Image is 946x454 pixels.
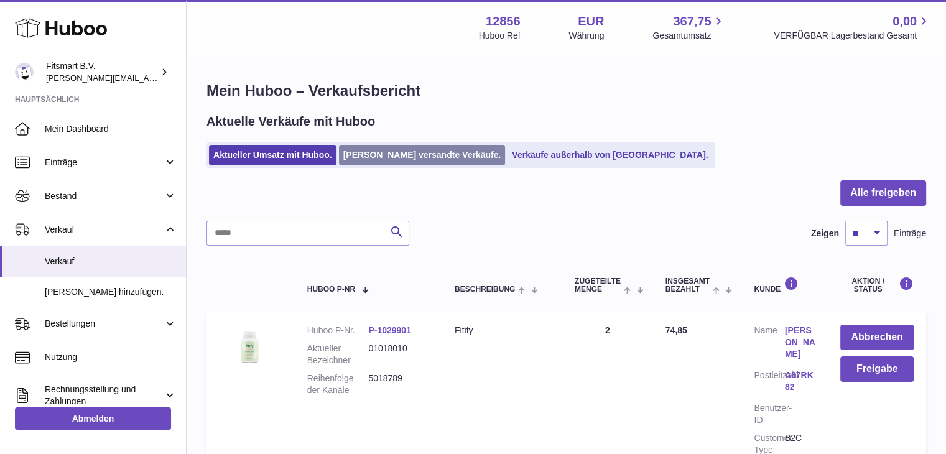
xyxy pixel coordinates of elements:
[45,384,164,407] span: Rechnungsstellung und Zahlungen
[209,145,336,165] a: Aktueller Umsatz mit Huboo.
[45,256,177,267] span: Verkauf
[46,60,158,84] div: Fitsmart B.V.
[575,277,621,294] span: ZUGETEILTE Menge
[785,325,815,360] a: [PERSON_NAME]
[45,224,164,236] span: Verkauf
[45,318,164,330] span: Bestellungen
[455,325,550,336] div: Fitify
[840,356,914,382] button: Freigabe
[339,145,506,165] a: [PERSON_NAME] versandte Verkäufe.
[893,13,917,30] span: 0,00
[307,343,369,366] dt: Aktueller Bezeichner
[368,343,430,366] dd: 01018010
[754,402,784,426] dt: Benutzer-ID
[219,325,281,369] img: 128561739542540.png
[15,407,171,430] a: Abmelden
[840,277,914,294] div: Aktion / Status
[307,373,369,396] dt: Reihenfolge der Kanäle
[673,13,711,30] span: 367,75
[754,325,784,363] dt: Name
[569,30,605,42] div: Währung
[45,190,164,202] span: Bestand
[754,369,784,396] dt: Postleitzahl
[45,351,177,363] span: Nutzung
[894,228,926,239] span: Einträge
[811,228,839,239] label: Zeigen
[307,325,369,336] dt: Huboo P-Nr.
[206,113,375,130] h2: Aktuelle Verkäufe mit Huboo
[206,81,926,101] h1: Mein Huboo – Verkaufsbericht
[307,285,355,294] span: Huboo P-Nr
[665,325,687,335] span: 74,85
[754,277,815,294] div: Kunde
[479,30,521,42] div: Huboo Ref
[368,373,430,396] dd: 5018789
[774,13,931,42] a: 0,00 VERFÜGBAR Lagerbestand Gesamt
[455,285,515,294] span: Beschreibung
[578,13,604,30] strong: EUR
[45,157,164,169] span: Einträge
[486,13,521,30] strong: 12856
[368,325,411,335] a: P-1029901
[652,13,725,42] a: 367,75 Gesamtumsatz
[45,123,177,135] span: Mein Dashboard
[15,63,34,81] img: jonathan@leaderoo.com
[508,145,712,165] a: Verkäufe außerhalb von [GEOGRAPHIC_DATA].
[785,369,815,393] a: A67RK82
[46,73,249,83] span: [PERSON_NAME][EMAIL_ADDRESS][DOMAIN_NAME]
[840,325,914,350] button: Abbrechen
[45,286,177,298] span: [PERSON_NAME] hinzufügen.
[774,30,931,42] span: VERFÜGBAR Lagerbestand Gesamt
[665,277,710,294] span: Insgesamt bezahlt
[840,180,926,206] button: Alle freigeben
[652,30,725,42] span: Gesamtumsatz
